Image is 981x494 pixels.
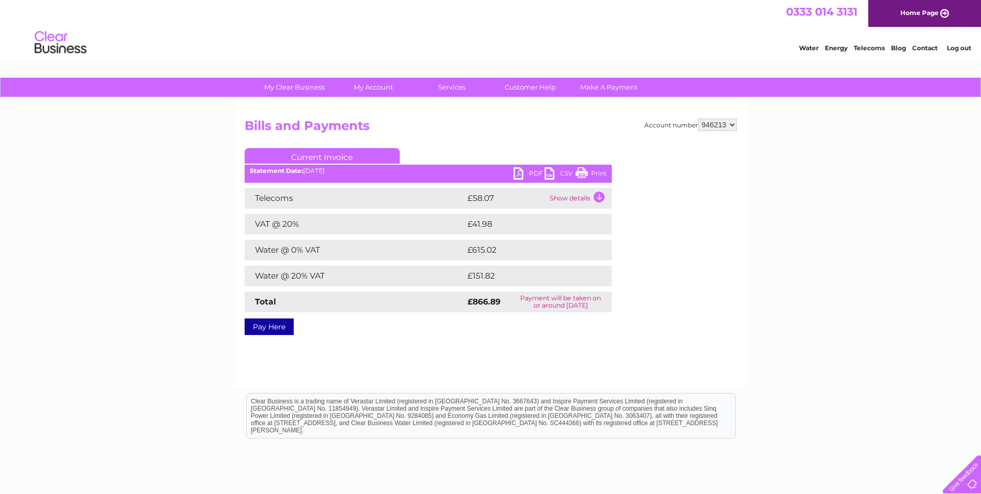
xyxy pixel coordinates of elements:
td: £58.07 [465,188,547,209]
div: Account number [644,119,737,131]
div: [DATE] [245,167,612,175]
td: Payment will be taken on or around [DATE] [510,292,611,312]
a: Make A Payment [566,78,652,97]
td: Telecoms [245,188,465,209]
div: Clear Business is a trading name of Verastar Limited (registered in [GEOGRAPHIC_DATA] No. 3667643... [247,6,735,50]
td: £615.02 [465,240,593,260]
a: Blog [891,44,906,52]
td: VAT @ 20% [245,214,465,235]
a: My Account [330,78,416,97]
strong: Total [255,297,276,307]
a: 0333 014 3131 [786,5,857,18]
a: CSV [545,167,576,182]
a: Customer Help [488,78,573,97]
a: Log out [947,44,971,52]
a: Pay Here [245,318,294,335]
a: Print [576,167,607,182]
a: My Clear Business [252,78,337,97]
img: logo.png [34,27,87,59]
a: PDF [514,167,545,182]
td: £151.82 [465,266,592,286]
a: Contact [912,44,938,52]
a: Telecoms [854,44,885,52]
td: £41.98 [465,214,590,235]
a: Current Invoice [245,148,400,164]
b: Statement Date: [250,167,303,175]
strong: £866.89 [467,297,501,307]
td: Show details [547,188,612,209]
h2: Bills and Payments [245,119,737,138]
a: Energy [825,44,848,52]
a: Water [799,44,819,52]
a: Services [409,78,494,97]
td: Water @ 0% VAT [245,240,465,260]
td: Water @ 20% VAT [245,266,465,286]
